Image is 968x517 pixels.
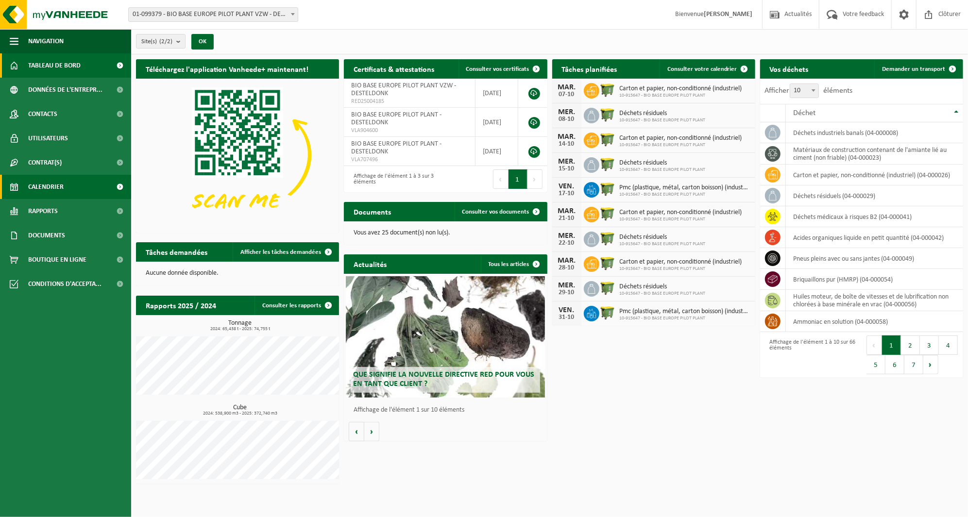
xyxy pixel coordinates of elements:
[354,407,542,414] p: Affichage de l'élément 1 sur 10 éléments
[882,335,901,355] button: 1
[28,175,64,199] span: Calendrier
[939,335,958,355] button: 4
[882,66,945,72] span: Demander un transport
[786,290,963,311] td: huiles moteur, de boîte de vitesses et de lubrification non chlorées à base minérale en vrac (04-...
[159,38,172,45] count: (2/2)
[786,227,963,248] td: acides organiques liquide en petit quantité (04-000042)
[557,306,577,314] div: VEN.
[28,126,68,150] span: Utilisateurs
[346,276,545,398] a: Que signifie la nouvelle directive RED pour vous en tant que client ?
[599,230,616,247] img: WB-1100-HPE-GN-50
[599,304,616,321] img: WB-1100-HPE-GN-50
[620,233,706,241] span: Déchets résiduels
[704,11,752,18] strong: [PERSON_NAME]
[620,266,742,272] span: 10-915647 - BIO BASE EUROPE PILOT PLANT
[351,111,442,126] span: BIO BASE EUROPE PILOT PLANT - DESTELDONK
[599,106,616,123] img: WB-1100-HPE-GN-50
[901,335,920,355] button: 2
[620,110,706,117] span: Déchets résiduels
[620,142,742,148] span: 10-915647 - BIO BASE EUROPE PILOT PLANT
[476,137,518,166] td: [DATE]
[874,59,962,79] a: Demander un transport
[599,82,616,98] img: WB-1100-HPE-GN-50
[557,133,577,141] div: MAR.
[866,355,885,374] button: 5
[557,190,577,197] div: 17-10
[786,122,963,143] td: déchets industriels banals (04-000008)
[344,202,401,221] h2: Documents
[667,66,737,72] span: Consulter votre calendrier
[552,59,627,78] h2: Tâches planifiées
[866,335,882,355] button: Previous
[760,59,818,78] h2: Vos déchets
[191,34,214,50] button: OK
[557,141,577,148] div: 14-10
[786,165,963,185] td: carton et papier, non-conditionné (industriel) (04-000026)
[136,79,339,231] img: Download de VHEPlus App
[351,98,468,105] span: RED25004185
[557,91,577,98] div: 07-10
[557,207,577,215] div: MAR.
[557,289,577,296] div: 29-10
[620,117,706,123] span: 10-915647 - BIO BASE EUROPE PILOT PLANT
[141,320,339,332] h3: Tonnage
[146,270,329,277] p: Aucune donnée disponible.
[233,242,338,262] a: Afficher les tâches demandées
[786,248,963,269] td: pneus pleins avec ou sans jantes (04-000049)
[351,140,442,155] span: BIO BASE EUROPE PILOT PLANT - DESTELDONK
[786,311,963,332] td: Ammoniac en solution (04-000058)
[620,85,742,93] span: Carton et papier, non-conditionné (industriel)
[599,280,616,296] img: WB-1100-HPE-GN-50
[790,83,819,98] span: 10
[527,169,543,189] button: Next
[344,59,444,78] h2: Certificats & attestations
[557,83,577,91] div: MAR.
[28,223,65,248] span: Documents
[136,59,318,78] h2: Téléchargez l'application Vanheede+ maintenant!
[353,371,534,388] span: Que signifie la nouvelle directive RED pour vous en tant que client ?
[28,199,58,223] span: Rapports
[349,168,441,190] div: Affichage de l'élément 1 à 3 sur 3 éléments
[557,282,577,289] div: MER.
[364,422,379,441] button: Volgende
[904,355,923,374] button: 7
[620,258,742,266] span: Carton et papier, non-conditionné (industriel)
[620,93,742,99] span: 10-915647 - BIO BASE EUROPE PILOT PLANT
[509,169,527,189] button: 1
[136,34,186,49] button: Site(s)(2/2)
[620,209,742,217] span: Carton et papier, non-conditionné (industriel)
[28,248,86,272] span: Boutique en ligne
[459,59,546,79] a: Consulter vos certificats
[557,314,577,321] div: 31-10
[557,116,577,123] div: 08-10
[28,29,64,53] span: Navigation
[660,59,754,79] a: Consulter votre calendrier
[620,217,742,222] span: 10-915647 - BIO BASE EUROPE PILOT PLANT
[351,156,468,164] span: VLA707496
[351,82,456,97] span: BIO BASE EUROPE PILOT PLANT VZW - DESTELDONK
[28,150,62,175] span: Contrat(s)
[28,78,102,102] span: Données de l'entrepr...
[786,143,963,165] td: matériaux de construction contenant de l'amiante lié au ciment (non friable) (04-000023)
[620,291,706,297] span: 10-915647 - BIO BASE EUROPE PILOT PLANT
[354,230,537,236] p: Vous avez 25 document(s) non lu(s).
[620,308,750,316] span: Pmc (plastique, métal, carton boisson) (industriel)
[349,422,364,441] button: Vorige
[557,158,577,166] div: MER.
[466,66,529,72] span: Consulter vos certificats
[476,108,518,137] td: [DATE]
[5,496,162,517] iframe: chat widget
[557,240,577,247] div: 22-10
[765,334,857,375] div: Affichage de l'élément 1 à 10 sur 66 éléments
[786,206,963,227] td: déchets médicaux à risques B2 (04-000041)
[129,8,298,21] span: 01-099379 - BIO BASE EUROPE PILOT PLANT VZW - DESTELDONK
[620,241,706,247] span: 10-915647 - BIO BASE EUROPE PILOT PLANT
[476,79,518,108] td: [DATE]
[136,296,226,315] h2: Rapports 2025 / 2024
[141,327,339,332] span: 2024: 65,438 t - 2025: 74,755 t
[793,109,815,117] span: Déchet
[786,185,963,206] td: déchets résiduels (04-000029)
[599,255,616,271] img: WB-1100-HPE-GN-50
[620,167,706,173] span: 10-915647 - BIO BASE EUROPE PILOT PLANT
[620,283,706,291] span: Déchets résiduels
